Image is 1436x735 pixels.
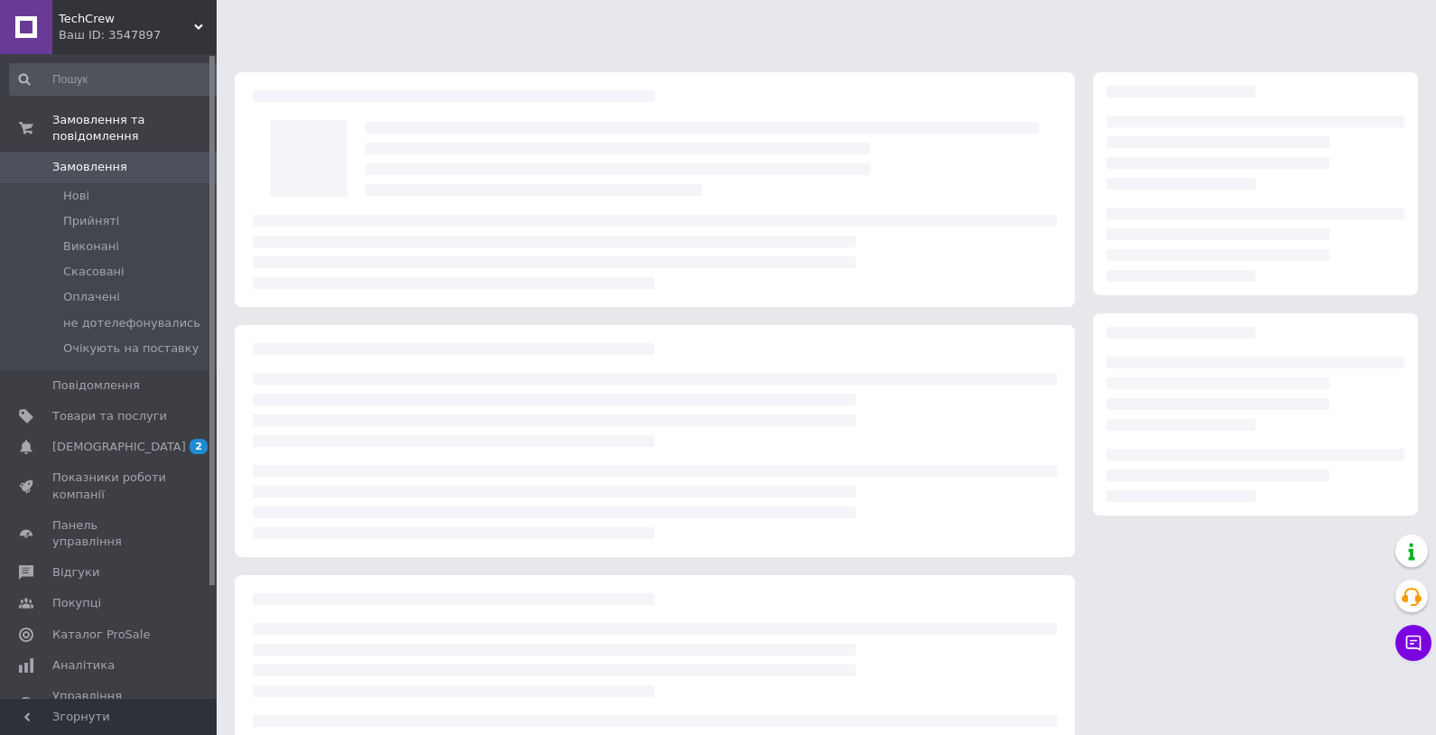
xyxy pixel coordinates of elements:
span: Каталог ProSale [52,627,150,643]
span: Очікують на поставку [63,340,199,357]
span: Замовлення [52,159,127,175]
span: 2 [190,439,208,454]
span: Скасовані [63,264,125,280]
span: Прийняті [63,213,119,229]
div: Ваш ID: 3547897 [59,27,217,43]
span: Замовлення та повідомлення [52,112,217,144]
span: Нові [63,188,89,204]
span: Показники роботи компанії [52,470,167,502]
span: Товари та послуги [52,408,167,424]
span: [DEMOGRAPHIC_DATA] [52,439,186,455]
span: Відгуки [52,564,99,581]
input: Пошук [9,63,223,96]
span: не дотелефонувались [63,315,200,331]
span: Управління сайтом [52,688,167,721]
span: Повідомлення [52,377,140,394]
span: Виконані [63,238,119,255]
span: Аналітика [52,657,115,674]
span: Панель управління [52,517,167,550]
button: Чат з покупцем [1395,625,1431,661]
span: Оплачені [63,289,120,305]
span: Покупці [52,595,101,611]
span: TechCrew [59,11,194,27]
